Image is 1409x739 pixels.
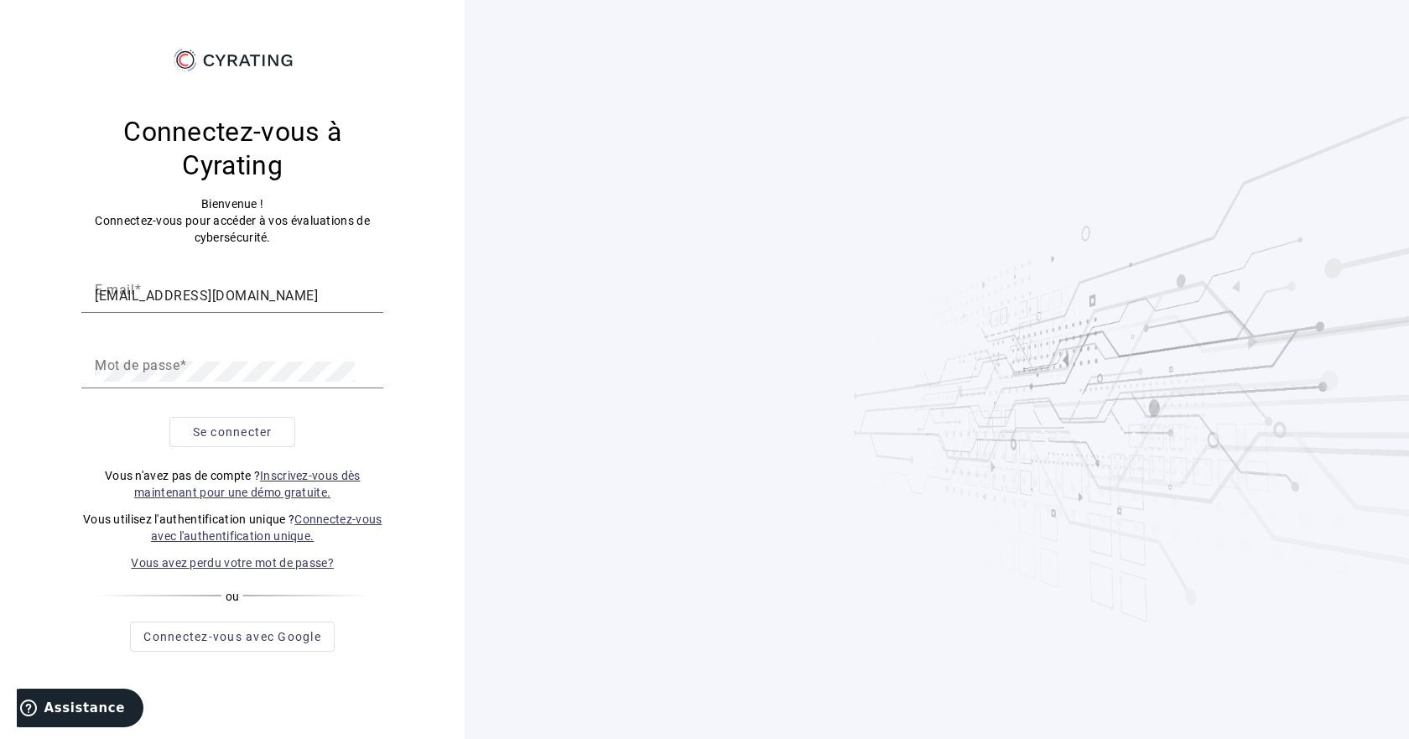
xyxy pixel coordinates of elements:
a: Vous avez perdu votre mot de passe? [131,556,334,570]
button: Se connecter [169,417,295,447]
font: Bienvenue ! [201,197,263,211]
font: Vous n'avez pas de compte ? [105,469,260,482]
font: Vous utilisez l'authentification unique ? [83,513,294,526]
font: Connectez-vous pour accéder à vos évaluations de cybersécurité. [95,214,369,244]
button: Connectez-vous avec Google [130,622,335,652]
a: Inscrivez-vous dès maintenant pour une démo gratuite. [134,469,360,499]
font: Se connecter [193,425,273,439]
font: ou [226,590,240,603]
g: CYRATING [203,55,292,66]
font: Connectez-vous à Cyrating [123,116,341,181]
a: Connectez-vous avec l'authentification unique. [151,513,382,543]
font: E-mail [95,281,134,297]
font: Connectez-vous avec Google [143,630,321,643]
font: Mot de passe [95,356,179,372]
iframe: Ouvre un widget dans lequel vous pouvez trouver plus d'informations [17,689,143,731]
